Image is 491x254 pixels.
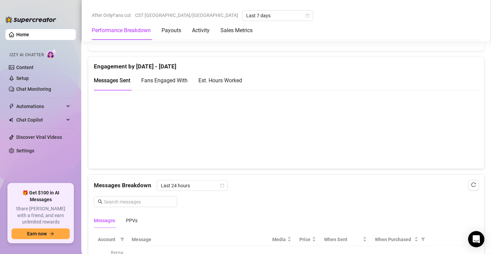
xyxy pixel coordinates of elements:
span: 🎁 Get $100 in AI Messages [12,190,70,203]
span: filter [119,234,126,244]
div: Open Intercom Messenger [468,231,484,247]
span: Earn now [27,231,47,236]
span: arrow-right [49,231,54,236]
span: calendar [220,183,224,187]
span: After OnlyFans cut [92,10,131,20]
span: Share [PERSON_NAME] with a friend, and earn unlimited rewards [12,206,70,226]
button: Earn nowarrow-right [12,228,70,239]
span: When Sent [324,235,361,243]
div: Est. Hours Worked [198,76,242,85]
span: thunderbolt [9,104,14,109]
span: Account [98,235,118,243]
th: Price [295,233,320,246]
span: When Purchased [375,235,413,243]
span: Izzy AI Chatter [9,52,44,58]
span: filter [421,237,425,241]
a: Content [16,65,34,70]
span: calendar [305,14,309,18]
a: Chat Monitoring [16,86,51,92]
th: When Purchased [371,233,428,246]
input: Search messages [104,198,173,205]
span: Fans Engaged With [141,77,188,84]
span: filter [420,234,426,244]
div: Messages Breakdown [94,180,478,191]
div: Engagement by [DATE] - [DATE] [94,57,478,71]
div: PPVs [126,216,137,224]
a: Discover Viral Videos [16,134,62,140]
span: Chat Copilot [16,114,64,125]
th: When Sent [320,233,371,246]
img: logo-BBDzfeDw.svg [5,16,56,23]
a: Home [16,32,29,37]
th: Message [128,233,268,246]
span: Messages Sent [94,77,130,84]
div: Payouts [162,26,181,35]
span: Price [299,235,311,243]
a: Settings [16,148,34,153]
div: Performance Breakdown [92,26,151,35]
span: CST [GEOGRAPHIC_DATA]/[GEOGRAPHIC_DATA] [135,10,238,20]
div: Sales Metrics [220,26,253,35]
img: AI Chatter [46,49,57,59]
span: reload [471,182,476,187]
div: Activity [192,26,210,35]
span: Media [272,235,286,243]
span: Last 24 hours [161,180,224,190]
span: filter [120,237,124,241]
th: Media [268,233,295,246]
img: Chat Copilot [9,118,13,122]
span: Automations [16,101,64,112]
span: search [98,199,103,204]
span: Last 7 days [246,10,309,21]
div: Messages [94,216,115,224]
a: Setup [16,76,29,81]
